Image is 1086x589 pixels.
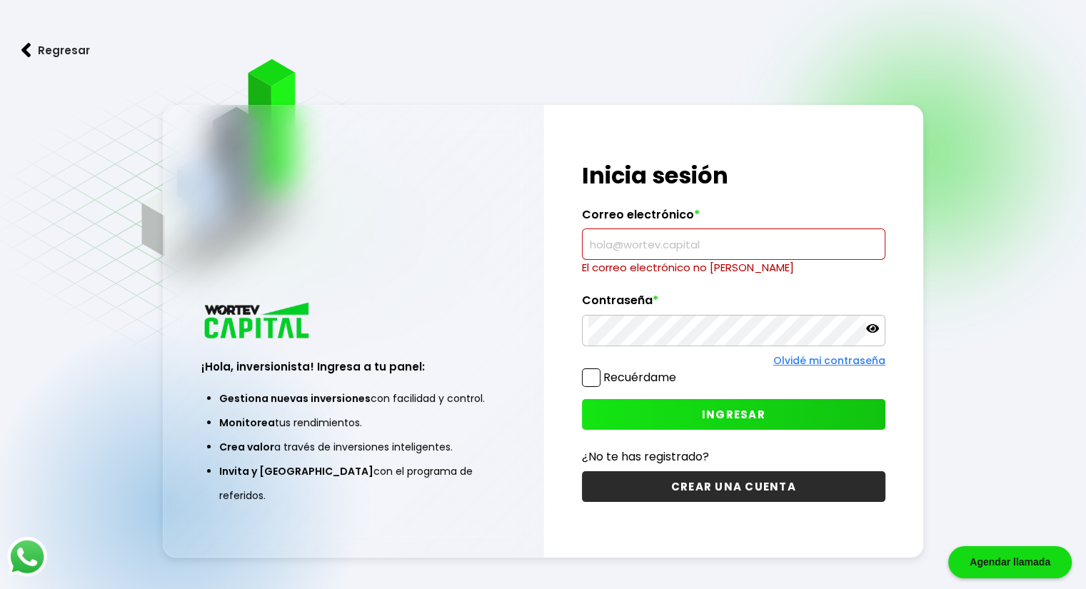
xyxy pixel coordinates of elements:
[582,293,885,315] label: Contraseña
[948,546,1072,578] div: Agendar llamada
[582,260,885,276] p: El correo electrónico no [PERSON_NAME]
[219,440,274,454] span: Crea valor
[588,229,879,259] input: hola@wortev.capital
[219,435,487,459] li: a través de inversiones inteligentes.
[582,208,885,229] label: Correo electrónico
[201,358,505,375] h3: ¡Hola, inversionista! Ingresa a tu panel:
[603,369,676,386] label: Recuérdame
[219,464,373,478] span: Invita y [GEOGRAPHIC_DATA]
[219,386,487,411] li: con facilidad y control.
[219,391,371,406] span: Gestiona nuevas inversiones
[21,43,31,58] img: flecha izquierda
[219,411,487,435] li: tus rendimientos.
[582,471,885,502] button: CREAR UNA CUENTA
[219,459,487,508] li: con el programa de referidos.
[582,448,885,502] a: ¿No te has registrado?CREAR UNA CUENTA
[201,301,314,343] img: logo_wortev_capital
[7,537,47,577] img: logos_whatsapp-icon.242b2217.svg
[702,407,765,422] span: INGRESAR
[582,448,885,465] p: ¿No te has registrado?
[582,399,885,430] button: INGRESAR
[219,416,275,430] span: Monitorea
[773,353,885,368] a: Olvidé mi contraseña
[582,158,885,193] h1: Inicia sesión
